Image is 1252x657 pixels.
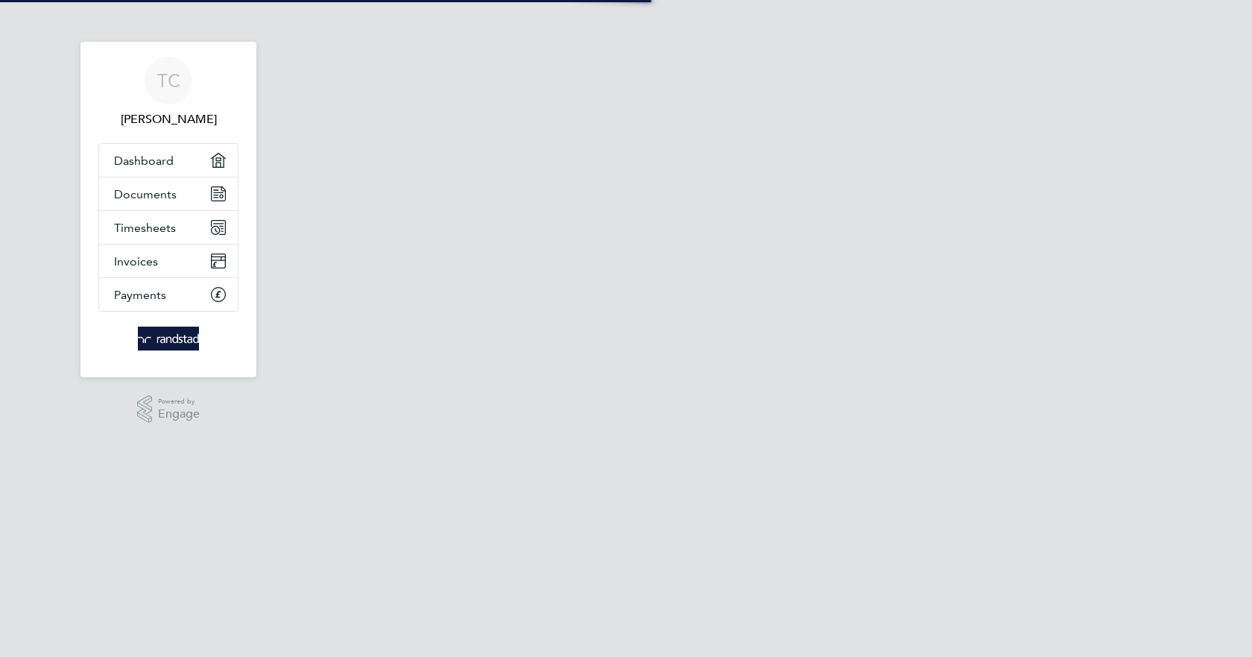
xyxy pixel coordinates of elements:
[99,144,238,177] a: Dashboard
[137,395,200,424] a: Powered byEngage
[114,154,174,168] span: Dashboard
[99,211,238,244] a: Timesheets
[99,177,238,210] a: Documents
[114,187,177,201] span: Documents
[98,327,238,350] a: Go to home page
[158,395,200,408] span: Powered by
[99,245,238,277] a: Invoices
[138,327,200,350] img: randstad-logo-retina.png
[114,288,166,302] span: Payments
[98,57,238,128] a: TC[PERSON_NAME]
[114,254,158,268] span: Invoices
[114,221,176,235] span: Timesheets
[158,408,200,421] span: Engage
[99,278,238,311] a: Payments
[98,110,238,128] span: Tony Crawford
[80,42,256,377] nav: Main navigation
[157,71,180,90] span: TC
